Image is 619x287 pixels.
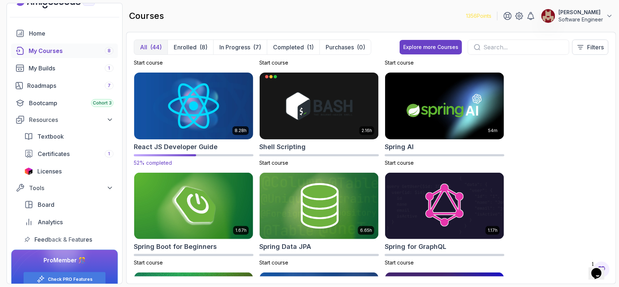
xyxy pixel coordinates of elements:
[483,43,563,52] input: Search...
[20,129,118,144] a: textbook
[20,232,118,247] a: feedback
[48,276,92,282] a: Check PRO Features
[199,43,207,52] div: (8)
[37,132,64,141] span: Textbook
[129,10,164,22] h2: courses
[11,96,118,110] a: bootcamp
[259,142,306,152] h2: Shell Scripting
[168,40,213,54] button: Enrolled(8)
[108,151,110,157] span: 1
[23,272,106,287] button: Check PRO Features
[134,40,168,54] button: All(44)
[267,40,319,54] button: Completed(1)
[319,40,371,54] button: Purchases(0)
[213,40,267,54] button: In Progress(7)
[27,81,114,90] div: Roadmaps
[385,73,504,139] img: Spring AI card
[326,43,354,52] p: Purchases
[357,43,365,52] div: (0)
[20,197,118,212] a: board
[400,40,462,54] button: Explore more Courses
[385,60,414,66] span: Start course
[589,258,612,280] iframe: chat widget
[38,218,63,226] span: Analytics
[541,9,555,23] img: user profile image
[466,12,491,20] p: 1356 Points
[587,43,604,52] p: Filters
[558,16,603,23] p: Software Engineer
[150,43,162,52] div: (44)
[385,142,414,152] h2: Spring AI
[11,44,118,58] a: courses
[307,43,314,52] div: (1)
[108,83,111,89] span: 7
[235,128,247,134] p: 8.28h
[253,43,261,52] div: (7)
[134,72,253,167] a: React JS Developer Guide card8.28hReact JS Developer Guide52% completed
[488,128,498,134] p: 54m
[273,43,304,52] p: Completed
[134,160,172,166] span: 52% completed
[29,184,114,192] div: Tools
[38,200,54,209] span: Board
[20,215,118,229] a: analytics
[29,99,114,107] div: Bootcamp
[11,61,118,75] a: builds
[235,227,247,233] p: 1.67h
[11,78,118,93] a: roadmaps
[24,168,33,175] img: jetbrains icon
[134,142,218,152] h2: React JS Developer Guide
[558,9,603,16] p: [PERSON_NAME]
[541,9,613,23] button: user profile image[PERSON_NAME]Software Engineer
[134,242,217,252] h2: Spring Boot for Beginners
[29,64,114,73] div: My Builds
[259,259,288,266] span: Start course
[360,227,372,233] p: 6.65h
[403,44,458,51] div: Explore more Courses
[259,60,288,66] span: Start course
[572,40,608,55] button: Filters
[259,160,288,166] span: Start course
[20,147,118,161] a: certificates
[488,227,498,233] p: 1.17h
[108,48,111,54] span: 8
[362,128,372,134] p: 2.16h
[385,259,414,266] span: Start course
[260,73,379,139] img: Shell Scripting card
[93,100,112,106] span: Cohort 3
[219,43,250,52] p: In Progress
[11,113,118,126] button: Resources
[131,71,256,141] img: React JS Developer Guide card
[37,167,62,176] span: Licenses
[260,173,379,239] img: Spring Data JPA card
[259,242,311,252] h2: Spring Data JPA
[11,181,118,194] button: Tools
[385,242,446,252] h2: Spring for GraphQL
[134,60,163,66] span: Start course
[20,164,118,179] a: licenses
[29,115,114,124] div: Resources
[29,46,114,55] div: My Courses
[11,26,118,41] a: home
[174,43,197,52] p: Enrolled
[34,235,92,244] span: Feedback & Features
[38,149,70,158] span: Certificates
[108,65,110,71] span: 1
[140,43,147,52] p: All
[29,29,114,38] div: Home
[385,173,504,239] img: Spring for GraphQL card
[134,173,253,239] img: Spring Boot for Beginners card
[385,160,414,166] span: Start course
[134,259,163,266] span: Start course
